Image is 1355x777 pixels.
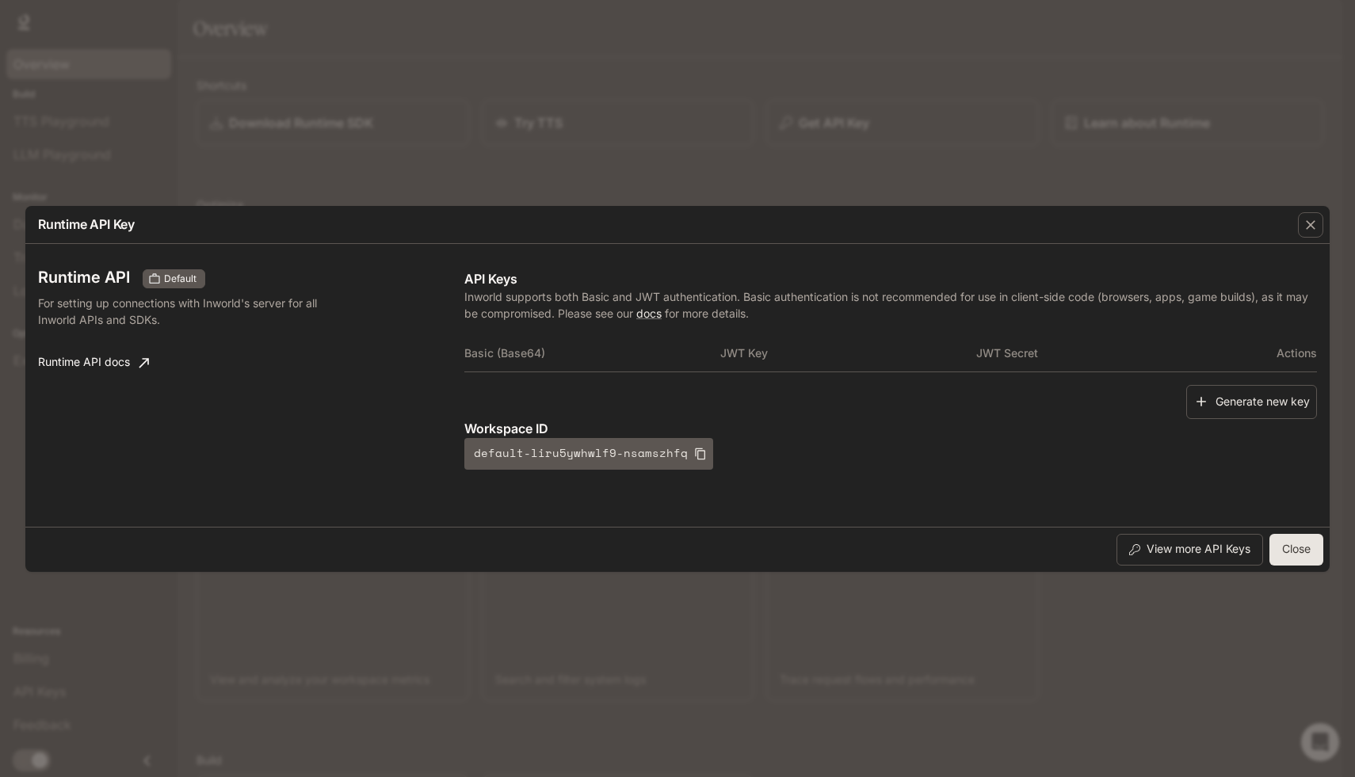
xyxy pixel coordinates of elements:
[38,269,130,285] h3: Runtime API
[158,272,203,286] span: Default
[38,295,348,328] p: For setting up connections with Inworld's server for all Inworld APIs and SDKs.
[720,334,976,372] th: JWT Key
[464,438,713,470] button: default-liru5ywhwlf9-nsamszhfq
[636,307,662,320] a: docs
[464,419,1317,438] p: Workspace ID
[976,334,1232,372] th: JWT Secret
[38,215,135,234] p: Runtime API Key
[464,269,1317,288] p: API Keys
[1186,385,1317,419] button: Generate new key
[1231,334,1317,372] th: Actions
[1116,534,1263,566] button: View more API Keys
[143,269,205,288] div: These keys will apply to your current workspace only
[32,347,155,379] a: Runtime API docs
[464,334,720,372] th: Basic (Base64)
[1269,534,1323,566] button: Close
[464,288,1317,322] p: Inworld supports both Basic and JWT authentication. Basic authentication is not recommended for u...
